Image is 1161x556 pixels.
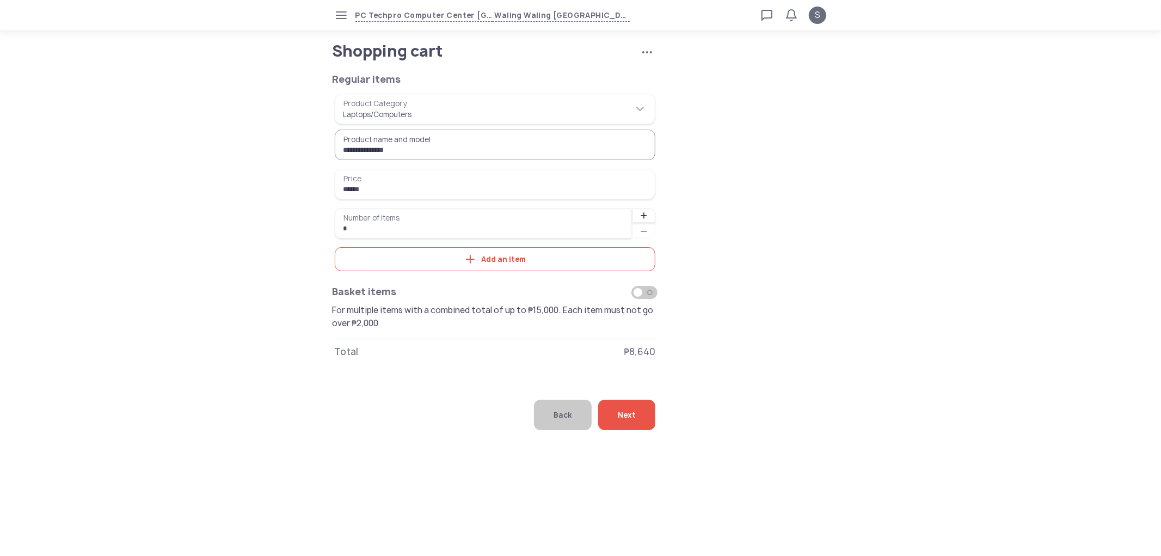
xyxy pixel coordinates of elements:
span: Basket items [333,284,397,300]
button: Next [598,400,655,430]
input: Product name and model [335,130,655,160]
button: S [809,7,826,24]
span: Total [335,344,359,359]
h1: Shopping cart [333,44,613,59]
span: PC Techpro Computer Center [GEOGRAPHIC_DATA][PERSON_NAME] [355,9,493,22]
input: Price [335,169,655,199]
button: Number of items [632,208,655,223]
button: PC Techpro Computer Center [GEOGRAPHIC_DATA][PERSON_NAME]Waling Waling [GEOGRAPHIC_DATA][PERSON_N... [355,9,630,22]
button: Add an item [335,247,655,271]
input: Number of items [335,208,631,239]
span: Back [554,400,572,430]
span: Next [618,400,636,430]
span: Waling Waling [GEOGRAPHIC_DATA][PERSON_NAME], [GEOGRAPHIC_DATA], [GEOGRAPHIC_DATA][PERSON_NAME], ... [493,9,630,22]
p: For multiple items with a combined total of up to ₱15,000. Each item must not go over ₱2,000 [333,304,658,330]
h2: Regular items [333,74,600,85]
button: Back [534,400,592,430]
button: Number of items [632,224,655,239]
span: Add an item [348,247,642,271]
span: S [815,9,820,22]
span: ₱8,640 [624,344,655,359]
